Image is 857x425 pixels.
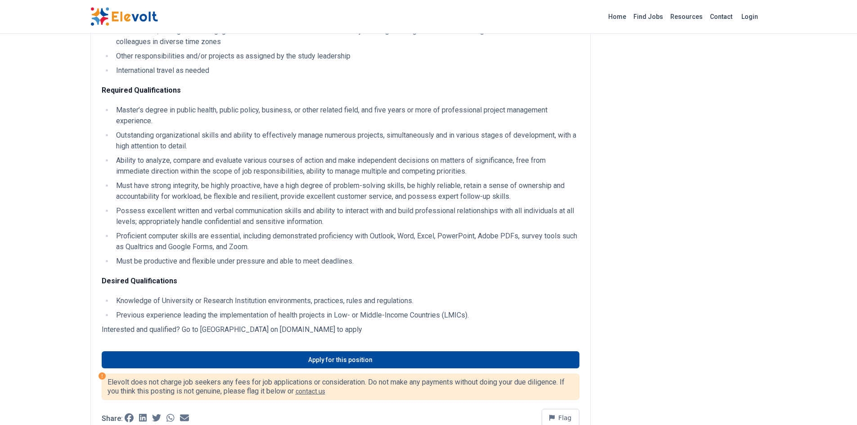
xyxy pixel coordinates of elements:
li: International travel as needed [113,65,579,76]
a: Find Jobs [630,9,667,24]
li: Proficient computer skills are essential, including demonstrated proficiency with Outlook, Word, ... [113,231,579,252]
a: Home [605,9,630,24]
a: Resources [667,9,706,24]
li: Previous experience leading the implementation of health projects in Low- or Middle-Income Countr... [113,310,579,321]
a: Apply for this position [102,351,579,368]
p: Share: [102,415,123,422]
li: Must be productive and flexible under pressure and able to meet deadlines. [113,256,579,267]
strong: Desired Qualifications [102,277,177,285]
li: Must have strong integrity, be highly proactive, have a high degree of problem-solving skills, be... [113,180,579,202]
strong: Required Qualifications [102,86,181,94]
li: Possess excellent written and verbal communication skills and ability to interact with and build ... [113,206,579,227]
iframe: Chat Widget [812,382,857,425]
a: Login [736,8,763,26]
a: Contact [706,9,736,24]
p: Elevolt does not charge job seekers any fees for job applications or consideration. Do not make a... [108,378,574,396]
img: Elevolt [90,7,158,26]
li: Ability to analyze, compare and evaluate various courses of action and make independent decisions... [113,155,579,177]
p: Interested and qualified? Go to [GEOGRAPHIC_DATA] on [DOMAIN_NAME] to apply [102,324,579,335]
li: Knowledge of University or Research Institution environments, practices, rules and regulations. [113,295,579,306]
li: If/as needed, willingness to engage in a flexible work schedule to attend early morning meetings ... [113,26,579,47]
a: contact us [296,388,325,395]
li: Master’s degree in public health, public policy, business, or other related field, and five years... [113,105,579,126]
li: Other responsibilities and/or projects as assigned by the study leadership [113,51,579,62]
li: Outstanding organizational skills and ability to effectively manage numerous projects, simultaneo... [113,130,579,152]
